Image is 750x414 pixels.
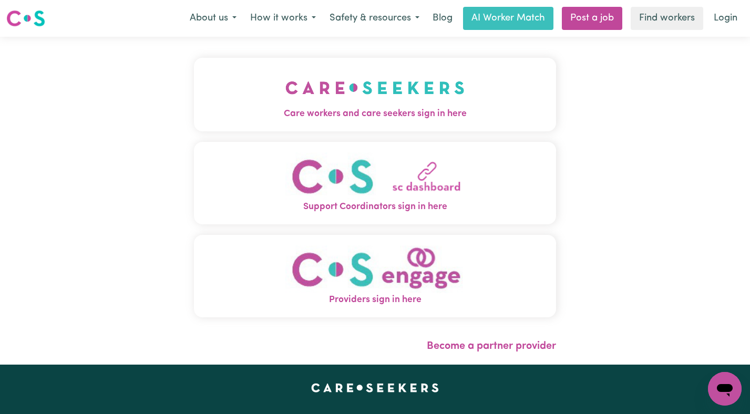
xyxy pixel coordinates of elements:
[427,341,556,351] a: Become a partner provider
[426,7,459,30] a: Blog
[194,142,557,224] button: Support Coordinators sign in here
[194,58,557,131] button: Care workers and care seekers sign in here
[631,7,703,30] a: Find workers
[463,7,553,30] a: AI Worker Match
[323,7,426,29] button: Safety & resources
[194,107,557,121] span: Care workers and care seekers sign in here
[562,7,622,30] a: Post a job
[6,6,45,30] a: Careseekers logo
[194,200,557,214] span: Support Coordinators sign in here
[707,7,744,30] a: Login
[6,9,45,28] img: Careseekers logo
[311,384,439,392] a: Careseekers home page
[194,235,557,317] button: Providers sign in here
[708,372,742,406] iframe: Button to launch messaging window
[243,7,323,29] button: How it works
[194,293,557,307] span: Providers sign in here
[183,7,243,29] button: About us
